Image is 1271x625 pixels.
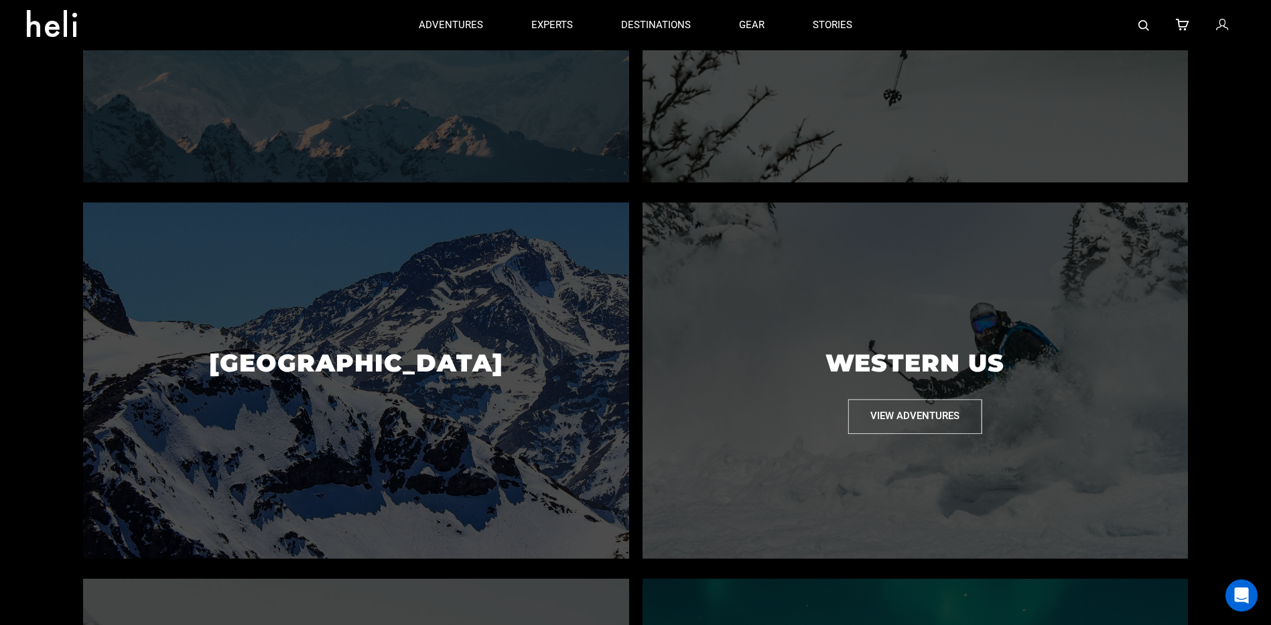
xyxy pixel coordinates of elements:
button: View Adventures [848,400,982,434]
p: [GEOGRAPHIC_DATA] [83,327,629,400]
p: destinations [621,18,691,32]
p: adventures [419,18,483,32]
p: experts [531,18,573,32]
div: Open Intercom Messenger [1225,579,1258,612]
img: images [83,203,629,559]
p: Western US [643,327,1189,400]
img: images [643,203,1189,559]
img: search-bar-icon.svg [1138,20,1149,31]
